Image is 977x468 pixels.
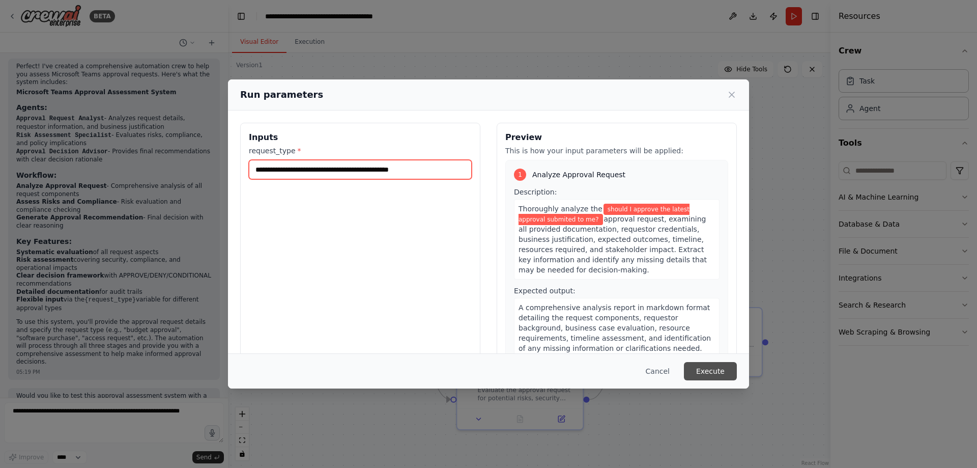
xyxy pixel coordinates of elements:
[240,88,323,102] h2: Run parameters
[514,287,576,295] span: Expected output:
[532,170,625,180] span: Analyze Approval Request
[519,304,711,352] span: A comprehensive analysis report in markdown format detailing the request components, requestor ba...
[249,131,472,144] h3: Inputs
[514,169,526,181] div: 1
[684,362,737,380] button: Execute
[514,188,557,196] span: Description:
[505,131,728,144] h3: Preview
[519,205,602,213] span: Thoroughly analyze the
[638,362,678,380] button: Cancel
[249,146,472,156] label: request_type
[519,215,707,274] span: approval request, examining all provided documentation, requestor credentials, business justifica...
[519,204,689,225] span: Variable: request_type
[505,146,728,156] p: This is how your input parameters will be applied:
